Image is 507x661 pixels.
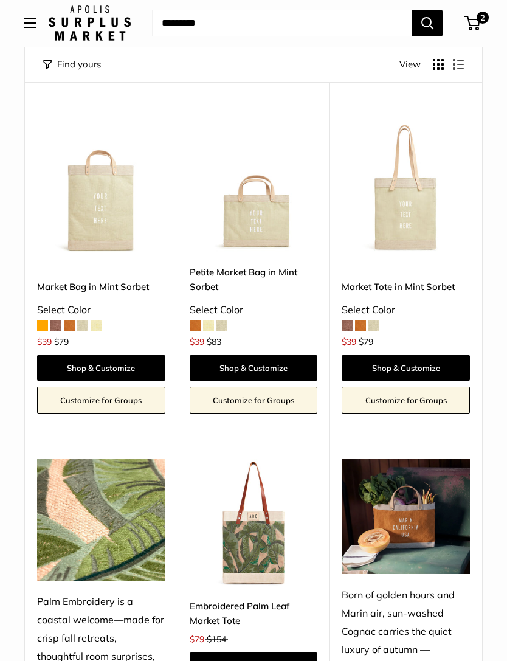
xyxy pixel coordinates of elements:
[342,356,470,381] a: Shop & Customize
[37,387,165,414] a: Customize for Groups
[342,280,470,294] a: Market Tote in Mint Sorbet
[342,460,470,575] img: Born of golden hours and Marin air, sun-washed Cognac carries the quiet luxury of autumn — timele...
[207,634,226,645] span: $154
[54,337,69,348] span: $79
[342,302,470,320] div: Select Color
[190,460,318,588] a: Embroidered Palm Leaf Market Totedescription_A multi-layered motif with eight varying thread colors.
[49,6,131,41] img: Apolis: Surplus Market
[399,57,421,74] span: View
[412,10,443,37] button: Search
[465,16,480,31] a: 2
[190,266,318,294] a: Petite Market Bag in Mint Sorbet
[190,337,204,348] span: $39
[359,337,373,348] span: $79
[342,337,356,348] span: $39
[342,387,470,414] a: Customize for Groups
[190,387,318,414] a: Customize for Groups
[207,337,221,348] span: $83
[477,12,489,24] span: 2
[37,337,52,348] span: $39
[152,10,412,37] input: Search...
[342,126,470,254] img: Market Tote in Mint Sorbet
[190,356,318,381] a: Shop & Customize
[190,126,318,254] a: Petite Market Bag in Mint SorbetPetite Market Bag in Mint Sorbet
[453,60,464,71] button: Display products as list
[37,356,165,381] a: Shop & Customize
[190,600,318,628] a: Embroidered Palm Leaf Market Tote
[433,60,444,71] button: Display products as grid
[37,126,165,254] a: Market Bag in Mint SorbetMarket Bag in Mint Sorbet
[190,460,318,588] img: Embroidered Palm Leaf Market Tote
[37,280,165,294] a: Market Bag in Mint Sorbet
[190,126,318,254] img: Petite Market Bag in Mint Sorbet
[43,57,101,74] button: Filter collection
[190,302,318,320] div: Select Color
[37,126,165,254] img: Market Bag in Mint Sorbet
[342,126,470,254] a: Market Tote in Mint SorbetMarket Tote in Mint Sorbet
[24,19,36,29] button: Open menu
[190,634,204,645] span: $79
[37,460,165,581] img: Palm Embroidery is a coastal welcome—made for crisp fall retreats, thoughtful room surprises, and...
[37,302,165,320] div: Select Color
